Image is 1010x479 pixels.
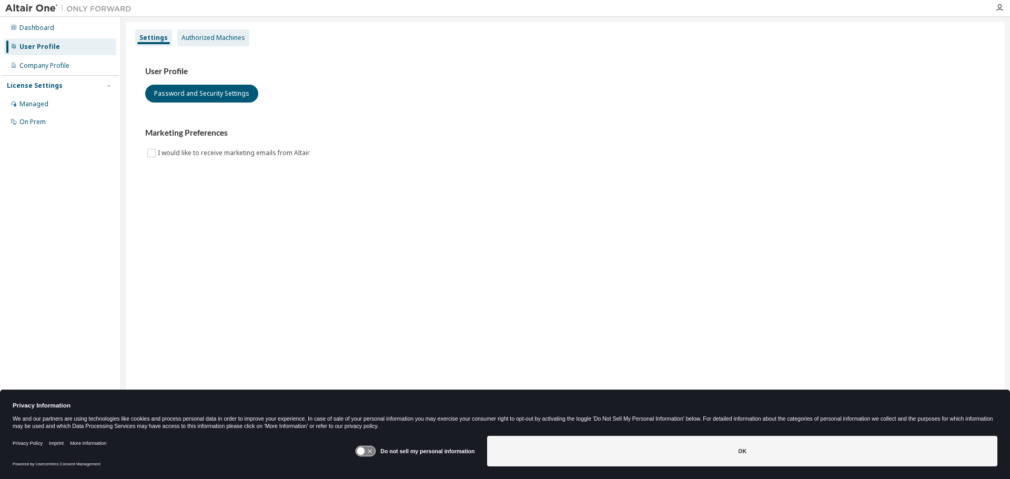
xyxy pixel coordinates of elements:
label: I would like to receive marketing emails from Altair [158,147,312,159]
button: Password and Security Settings [145,85,258,103]
div: Dashboard [19,24,54,32]
div: Authorized Machines [181,34,245,42]
div: Settings [139,34,168,42]
img: Altair One [5,3,137,14]
h3: User Profile [145,66,986,77]
div: User Profile [19,43,60,51]
div: Managed [19,100,48,108]
div: On Prem [19,118,46,126]
div: Company Profile [19,62,69,70]
div: License Settings [7,81,63,90]
h3: Marketing Preferences [145,128,986,138]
